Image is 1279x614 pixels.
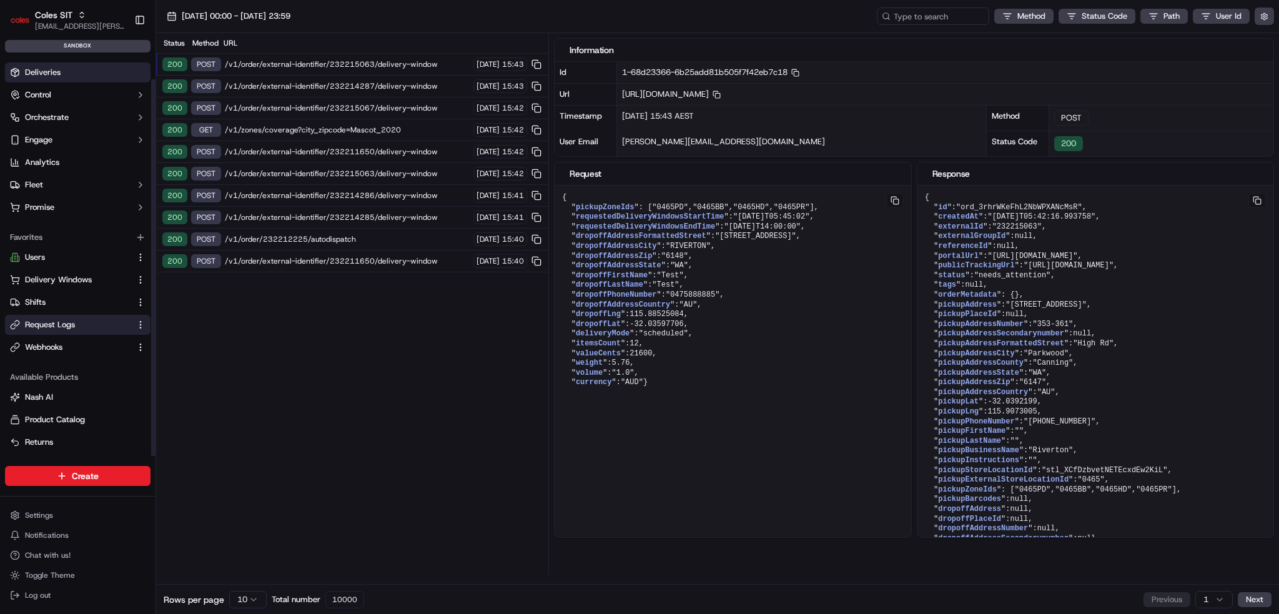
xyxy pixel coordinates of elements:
[630,320,683,329] span: -32.03597706
[1010,515,1028,523] span: null
[10,392,146,403] a: Nash AI
[5,432,151,452] button: Returns
[1015,232,1033,240] span: null
[1024,417,1095,426] span: "[PHONE_NUMBER]"
[25,179,43,191] span: Fleet
[32,81,225,94] input: Got a question? Start typing here...
[5,466,151,486] button: Create
[1078,475,1105,484] span: "0465"
[576,359,603,367] span: weight
[938,505,1001,513] span: dropoffAddress
[477,147,500,157] span: [DATE]
[502,234,524,244] span: 15:40
[182,11,290,22] span: [DATE] 00:00 - [DATE] 23:59
[938,475,1069,484] span: pickupExternalStoreLocationId
[5,367,151,387] div: Available Products
[502,81,524,91] span: 15:43
[502,256,524,266] span: 15:40
[212,123,227,138] button: Start new chat
[938,485,997,494] span: pickupZoneIds
[5,315,151,335] button: Request Logs
[191,254,221,268] div: POST
[25,530,69,540] span: Notifications
[5,130,151,150] button: Engage
[652,203,688,212] span: "0465PD"
[576,320,621,329] span: dropoffLat
[161,38,186,48] div: Status
[622,67,799,77] span: 1-68d23366-6b25add81b505f7f42eb7c18
[502,169,524,179] span: 15:42
[938,437,1001,445] span: pickupLastName
[938,524,1028,533] span: dropoffAddressNumber
[938,495,1001,503] span: pickupBarcodes
[5,292,151,312] button: Shifts
[938,456,1019,465] span: pickupInstructions
[1032,320,1073,329] span: "353-361"
[477,59,500,69] span: [DATE]
[657,271,684,280] span: "Test"
[5,227,151,247] div: Favorites
[1073,339,1114,348] span: "High Rd"
[5,40,151,52] div: sandbox
[1015,485,1051,494] span: "0465PD"
[191,101,221,115] div: POST
[25,157,59,168] span: Analytics
[774,203,810,212] span: "0465PR"
[225,169,470,179] span: /v1/order/external-identifier/232215063/delivery-window
[10,297,131,308] a: Shifts
[1010,505,1028,513] span: null
[162,189,187,202] div: 200
[997,242,1015,250] span: null
[956,203,1082,212] span: "ord_3rhrWKeFhL2NbWPXANcMsR"
[1193,9,1250,24] button: User Id
[576,261,661,270] span: dropoffAddressState
[555,83,617,105] div: Url
[161,7,296,25] button: [DATE] 00:00 - [DATE] 23:59
[666,290,719,299] span: "0475888885"
[191,145,221,159] div: POST
[1059,9,1135,24] button: Status Code
[1140,9,1188,24] button: Path
[555,62,617,83] div: Id
[162,167,187,181] div: 200
[938,349,1014,358] span: pickupAddressCity
[25,274,92,285] span: Delivery Windows
[12,50,227,70] p: Welcome 👋
[1054,111,1089,126] div: POST
[938,466,1032,475] span: pickupStoreLocationId
[938,290,997,299] span: orderMetadata
[5,337,151,357] button: Webhooks
[1042,466,1168,475] span: "stl_XCfDzbvetNETEcxdEw2KiL"
[570,167,896,180] div: Request
[225,234,470,244] span: /v1/order/232212225/autodispatch
[555,186,911,395] pre: { " ": [ , , , ], " ": , " ": , " ": , " ": , " ": , " ": , " ": , " ": , " ": , " ": , " ": , " ...
[224,38,543,48] div: URL
[162,254,187,268] div: 200
[987,397,1037,406] span: -32.0392199
[477,256,500,266] span: [DATE]
[1017,11,1045,22] span: Method
[191,57,221,71] div: POST
[5,567,151,584] button: Toggle Theme
[1028,446,1073,455] span: "Riverton"
[25,437,53,448] span: Returns
[162,57,187,71] div: 200
[938,446,1019,455] span: pickupBusinessName
[938,329,1064,338] span: pickupAddressSecondarynumber
[10,319,131,330] a: Request Logs
[630,339,638,348] span: 12
[630,349,652,358] span: 21600
[938,222,983,231] span: externalId
[10,342,131,353] a: Webhooks
[1010,437,1019,445] span: ""
[1032,359,1073,367] span: "Canning"
[25,297,46,308] span: Shifts
[5,62,151,82] a: Deliveries
[612,359,630,367] span: 5.76
[1136,485,1172,494] span: "0465PR"
[1010,495,1028,503] span: null
[576,339,621,348] span: itemsCount
[191,123,221,137] div: GET
[1055,485,1092,494] span: "0465BB"
[987,131,1049,156] div: Status Code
